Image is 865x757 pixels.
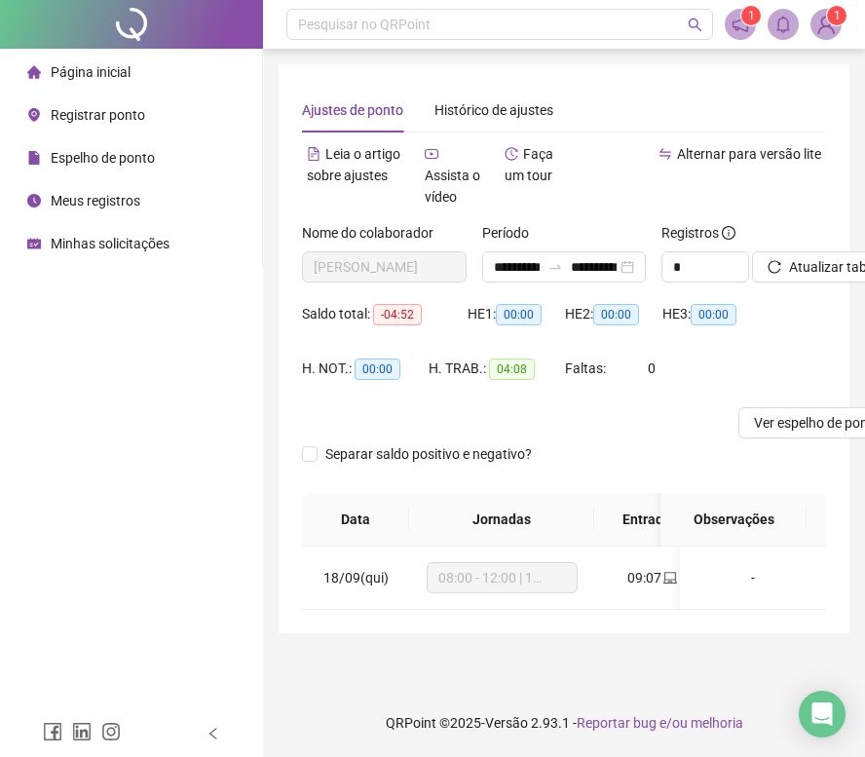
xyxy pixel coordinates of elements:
div: Saldo total: [302,303,468,325]
div: H. TRAB.: [429,358,565,380]
th: Entrada 1 [594,493,709,547]
span: bell [774,16,792,33]
div: H. NOT.: [302,358,429,380]
span: 1 [834,9,841,22]
span: THAMARA DE CARVALHO SANTOS SOUSA [314,252,455,282]
span: search [688,18,702,32]
span: Separar saldo positivo e negativo? [318,443,540,465]
div: HE 2: [565,303,662,325]
span: info-circle [722,226,735,240]
span: Reportar bug e/ou melhoria [577,715,743,731]
span: 1 [748,9,755,22]
span: Faltas: [565,360,609,376]
div: Open Intercom Messenger [799,691,846,738]
div: HE 1: [468,303,565,325]
div: 09:07 [610,567,694,588]
span: swap-right [547,259,563,275]
span: Histórico de ajustes [434,102,553,118]
span: history [505,147,518,161]
span: file-text [307,147,320,161]
span: home [27,65,41,79]
span: swap [658,147,672,161]
span: left [207,727,220,740]
span: laptop [661,571,677,585]
span: facebook [43,722,62,741]
span: 00:00 [496,304,542,325]
span: 00:00 [355,359,400,380]
footer: QRPoint © 2025 - 2.93.1 - [263,689,865,757]
span: Página inicial [51,64,131,80]
span: Versão [485,715,528,731]
span: Espelho de ponto [51,150,155,166]
span: Meus registros [51,193,140,208]
span: schedule [27,237,41,250]
sup: 1 [741,6,761,25]
img: 84174 [811,10,841,39]
span: clock-circle [27,194,41,208]
span: Observações [676,509,791,530]
span: Registrar ponto [51,107,145,123]
label: Nome do colaborador [302,222,446,244]
th: Data [302,493,409,547]
span: reload [768,260,781,274]
span: 04:08 [489,359,535,380]
sup: Atualize o seu contato no menu Meus Dados [827,6,846,25]
span: Alternar para versão lite [677,146,821,162]
span: notification [732,16,749,33]
span: Ajustes de ponto [302,102,403,118]
span: Faça um tour [505,146,553,183]
div: HE 3: [662,303,760,325]
span: Registros [661,222,735,244]
th: Observações [660,493,807,547]
span: youtube [425,147,438,161]
span: 0 [648,360,656,376]
label: Período [482,222,542,244]
span: 00:00 [691,304,736,325]
span: environment [27,108,41,122]
span: Minhas solicitações [51,236,169,251]
span: 08:00 - 12:00 | 13:00 - 18:00 [438,563,566,592]
span: 18/09(qui) [323,570,389,586]
th: Jornadas [409,493,594,547]
span: linkedin [72,722,92,741]
span: to [547,259,563,275]
span: Leia o artigo sobre ajustes [307,146,400,183]
span: instagram [101,722,121,741]
span: -04:52 [373,304,422,325]
span: file [27,151,41,165]
div: - [696,567,810,588]
span: 00:00 [593,304,639,325]
span: Assista o vídeo [425,168,480,205]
